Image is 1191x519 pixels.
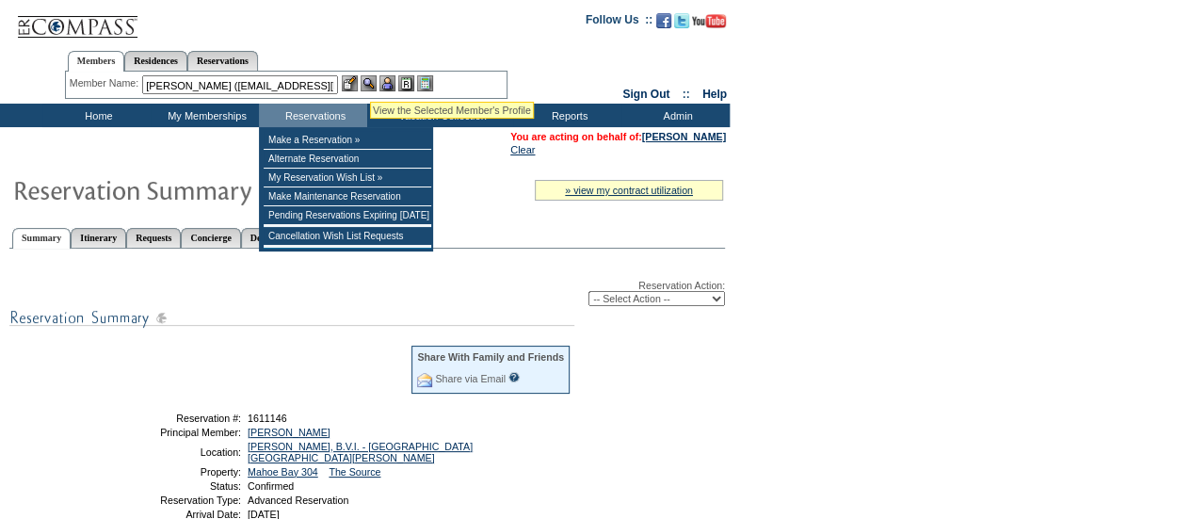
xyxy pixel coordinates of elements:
td: Location: [106,441,241,463]
img: Impersonate [379,75,395,91]
img: subTtlResSummary.gif [9,306,574,330]
td: My Reservation Wish List » [264,169,431,187]
td: Make a Reservation » [264,131,431,150]
img: Become our fan on Facebook [656,13,671,28]
div: Member Name: [70,75,142,91]
td: Reports [513,104,621,127]
a: [PERSON_NAME] [642,131,726,142]
a: Share via Email [435,373,506,384]
a: Itinerary [71,228,126,248]
td: My Memberships [151,104,259,127]
a: Clear [510,144,535,155]
a: Reservations [187,51,258,71]
a: Concierge [181,228,240,248]
a: Members [68,51,125,72]
td: Reservations [259,104,367,127]
span: :: [683,88,690,101]
a: The Source [329,466,380,478]
img: Follow us on Twitter [674,13,689,28]
img: Subscribe to our YouTube Channel [692,14,726,28]
td: Alternate Reservation [264,150,431,169]
td: Admin [621,104,730,127]
a: [PERSON_NAME] [248,427,330,438]
a: Help [702,88,727,101]
a: » view my contract utilization [565,185,693,196]
span: You are acting on behalf of: [510,131,726,142]
a: Follow us on Twitter [674,19,689,30]
div: Reservation Action: [9,280,725,306]
td: Home [42,104,151,127]
td: Principal Member: [106,427,241,438]
a: Sign Out [622,88,669,101]
a: Mahoe Bay 304 [248,466,318,478]
td: Status: [106,480,241,492]
div: View the Selected Member's Profile [373,105,531,116]
img: Reservaton Summary [12,170,389,208]
td: Reservation Type: [106,495,241,506]
td: Property: [106,466,241,478]
td: Pending Reservations Expiring [DATE] [264,206,431,225]
td: Reservation #: [106,413,241,424]
span: Confirmed [248,480,294,492]
img: View [361,75,377,91]
td: Follow Us :: [586,11,652,34]
span: Advanced Reservation [248,495,348,506]
span: 1611146 [248,413,287,424]
div: Share With Family and Friends [417,351,564,363]
a: Subscribe to our YouTube Channel [692,19,726,30]
a: Requests [126,228,181,248]
td: Make Maintenance Reservation [264,187,431,206]
a: [PERSON_NAME], B.V.I. - [GEOGRAPHIC_DATA] [GEOGRAPHIC_DATA][PERSON_NAME] [248,441,473,463]
img: b_calculator.gif [417,75,433,91]
a: Residences [124,51,187,71]
td: Cancellation Wish List Requests [264,227,431,246]
img: b_edit.gif [342,75,358,91]
td: Vacation Collection [367,104,513,127]
a: Become our fan on Facebook [656,19,671,30]
a: Summary [12,228,71,249]
a: Detail [241,228,284,248]
input: What is this? [508,372,520,382]
img: Reservations [398,75,414,91]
